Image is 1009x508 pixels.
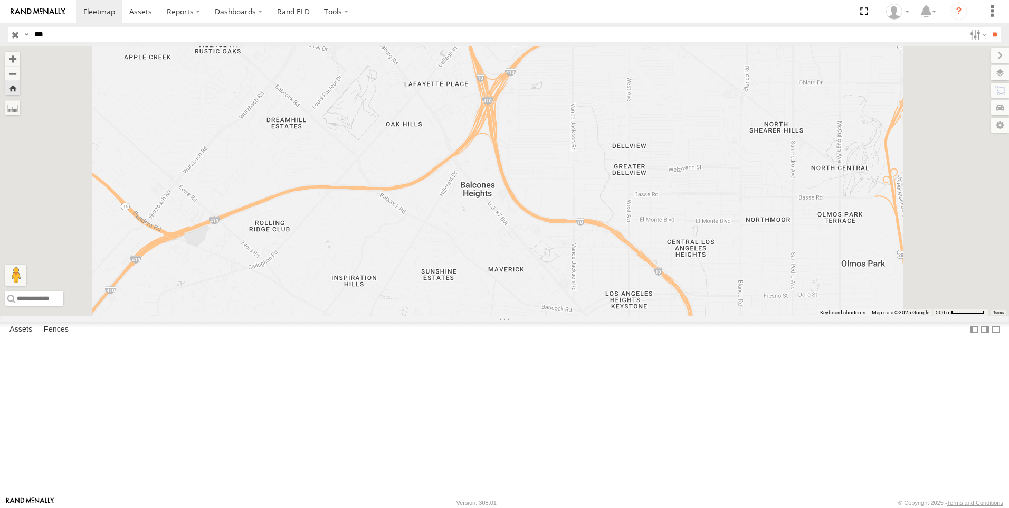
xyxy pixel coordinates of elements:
[456,500,497,506] div: Version: 308.01
[950,3,967,20] i: ?
[991,322,1001,337] label: Hide Summary Table
[969,322,979,337] label: Dock Summary Table to the Left
[11,8,65,15] img: rand-logo.svg
[6,497,54,508] a: Visit our Website
[22,27,31,42] label: Search Query
[882,4,913,20] div: Norma Casillas
[932,309,988,316] button: Map Scale: 500 m per 60 pixels
[947,500,1003,506] a: Terms and Conditions
[5,100,20,115] label: Measure
[872,309,929,315] span: Map data ©2025 Google
[898,500,1003,506] div: © Copyright 2025 -
[966,27,988,42] label: Search Filter Options
[5,66,20,81] button: Zoom out
[993,311,1004,315] a: Terms (opens in new tab)
[820,309,865,316] button: Keyboard shortcuts
[991,118,1009,133] label: Map Settings
[5,81,20,95] button: Zoom Home
[979,322,990,337] label: Dock Summary Table to the Right
[936,309,951,315] span: 500 m
[5,52,20,66] button: Zoom in
[5,265,26,286] button: Drag Pegman onto the map to open Street View
[39,322,74,337] label: Fences
[4,322,37,337] label: Assets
